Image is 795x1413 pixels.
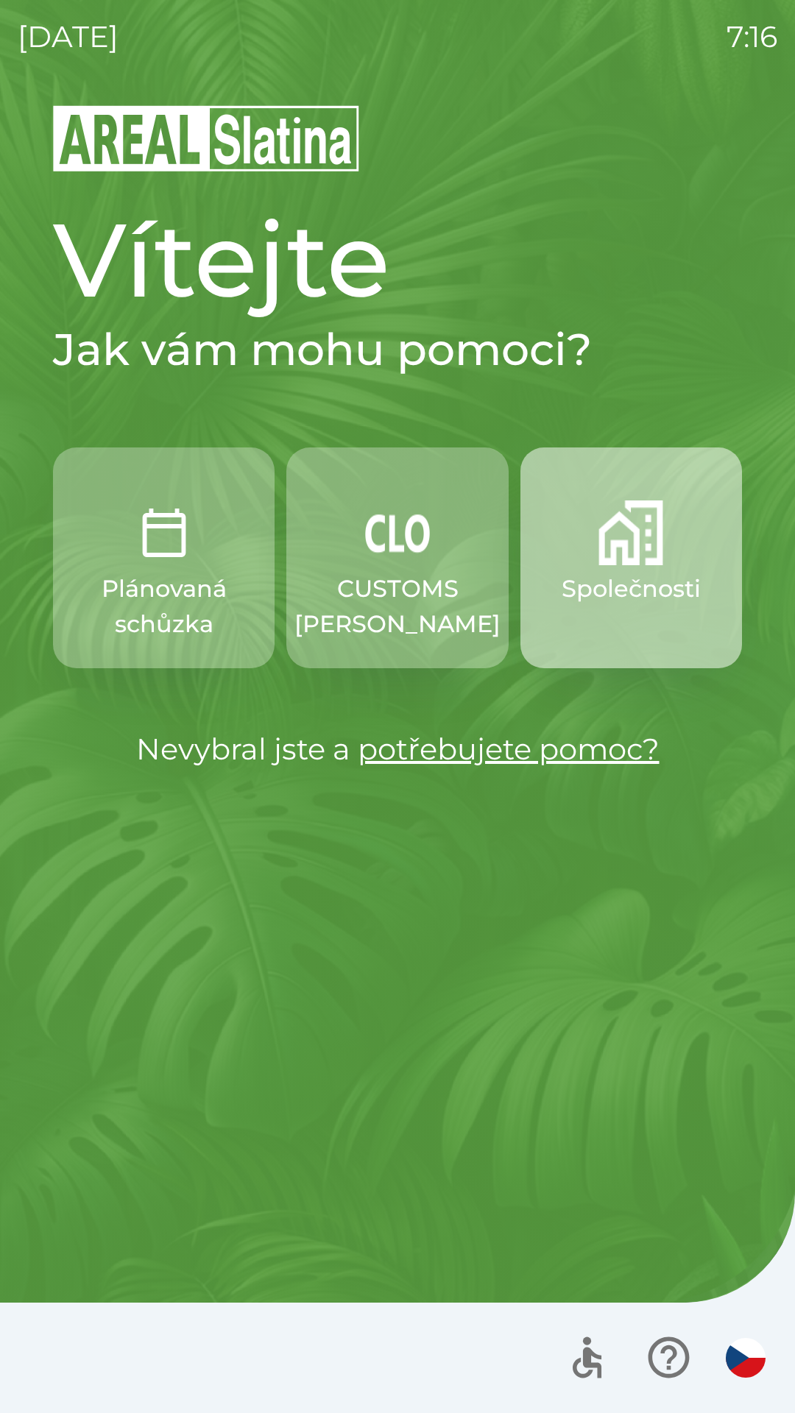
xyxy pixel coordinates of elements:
button: Společnosti [520,447,742,668]
p: 7:16 [727,15,777,59]
button: Plánovaná schůzka [53,447,275,668]
button: CUSTOMS [PERSON_NAME] [286,447,508,668]
h1: Vítejte [53,197,742,322]
p: [DATE] [18,15,119,59]
img: 58b4041c-2a13-40f9-aad2-b58ace873f8c.png [598,500,663,565]
img: cs flag [726,1338,766,1378]
a: potřebujete pomoc? [358,731,660,767]
h2: Jak vám mohu pomoci? [53,322,742,377]
p: Společnosti [562,571,701,606]
p: CUSTOMS [PERSON_NAME] [294,571,501,642]
img: 889875ac-0dea-4846-af73-0927569c3e97.png [365,500,430,565]
img: Logo [53,103,742,174]
p: Plánovaná schůzka [88,571,239,642]
img: 0ea463ad-1074-4378-bee6-aa7a2f5b9440.png [132,500,197,565]
p: Nevybral jste a [53,727,742,771]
